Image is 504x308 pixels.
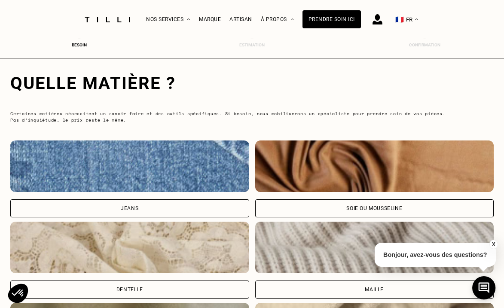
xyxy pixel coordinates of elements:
div: Jeans [121,206,138,211]
img: Menu déroulant à propos [290,18,294,21]
img: menu déroulant [415,18,418,21]
img: Tilli retouche vos vêtements en Soie ou mousseline [255,140,494,192]
div: À propos [261,0,294,39]
div: Quelle matière ? [10,73,494,93]
img: Tilli retouche vos vêtements en Dentelle [10,222,249,273]
a: Prendre soin ici [302,10,361,28]
p: Bonjour, avez-vous des questions? [375,243,496,267]
div: Estimation [235,43,269,47]
img: Tilli retouche vos vêtements en Jeans [10,140,249,192]
img: Menu déroulant [187,18,190,21]
a: Marque [199,16,221,22]
button: X [489,240,498,249]
a: Artisan [229,16,252,22]
span: 🇫🇷 [395,15,404,24]
div: Dentelle [116,287,143,292]
img: Tilli retouche vos vêtements en Maille [255,222,494,273]
div: Nos services [146,0,190,39]
div: Besoin [62,43,96,47]
img: Logo du service de couturière Tilli [82,17,133,22]
button: 🇫🇷 FR [391,0,422,39]
div: Confirmation [408,43,442,47]
p: Certaines matières nécessitent un savoir-faire et des outils spécifiques. Si besoin, nous mobilis... [10,110,494,123]
div: Maille [365,287,384,292]
div: Soie ou mousseline [346,206,402,211]
img: icône connexion [373,14,382,24]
